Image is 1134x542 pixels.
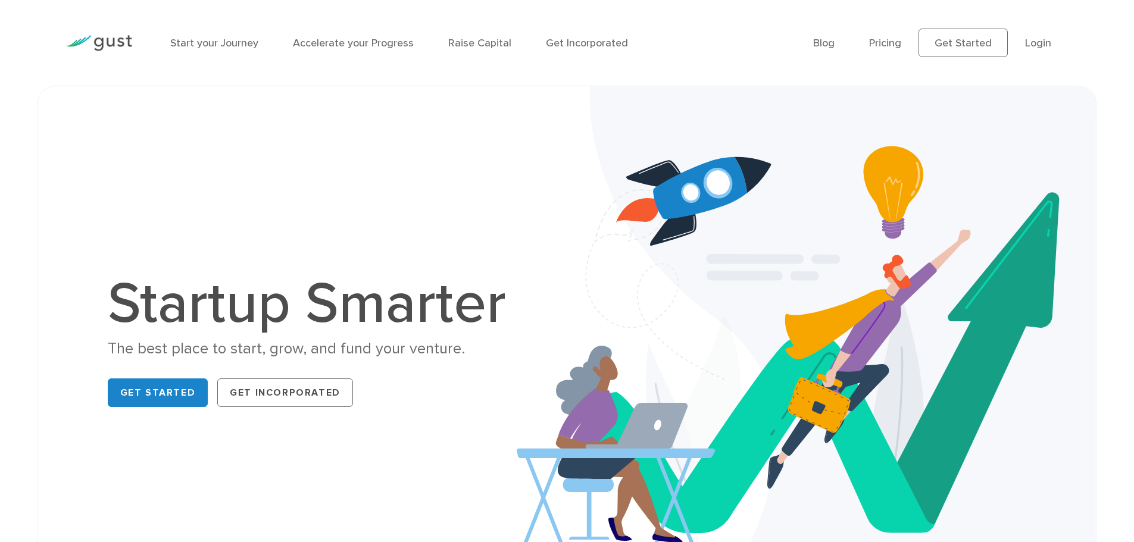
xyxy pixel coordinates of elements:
[869,37,901,49] a: Pricing
[217,378,353,407] a: Get Incorporated
[813,37,835,49] a: Blog
[170,37,258,49] a: Start your Journey
[919,29,1008,57] a: Get Started
[108,275,518,333] h1: Startup Smarter
[108,339,518,359] div: The best place to start, grow, and fund your venture.
[108,378,208,407] a: Get Started
[448,37,511,49] a: Raise Capital
[293,37,414,49] a: Accelerate your Progress
[546,37,628,49] a: Get Incorporated
[1025,37,1051,49] a: Login
[65,35,132,51] img: Gust Logo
